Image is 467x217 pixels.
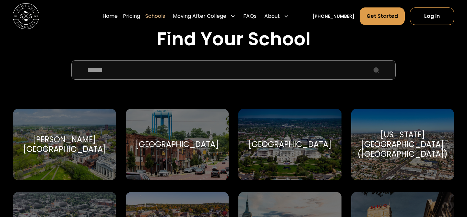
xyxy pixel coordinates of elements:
[173,12,226,20] div: Moving After College
[136,140,219,149] div: [GEOGRAPHIC_DATA]
[312,13,354,20] a: [PHONE_NUMBER]
[13,109,116,180] a: Go to selected school
[243,7,257,25] a: FAQs
[357,130,448,159] div: [US_STATE][GEOGRAPHIC_DATA] ([GEOGRAPHIC_DATA])
[21,135,108,154] div: [PERSON_NAME][GEOGRAPHIC_DATA]
[123,7,140,25] a: Pricing
[264,12,280,20] div: About
[262,7,292,25] div: About
[145,7,165,25] a: Schools
[238,109,341,180] a: Go to selected school
[13,3,39,29] img: Storage Scholars main logo
[102,7,118,25] a: Home
[126,109,229,180] a: Go to selected school
[351,109,454,180] a: Go to selected school
[248,140,331,149] div: [GEOGRAPHIC_DATA]
[170,7,238,25] div: Moving After College
[360,7,405,25] a: Get Started
[410,7,454,25] a: Log In
[13,28,454,50] h2: Find Your School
